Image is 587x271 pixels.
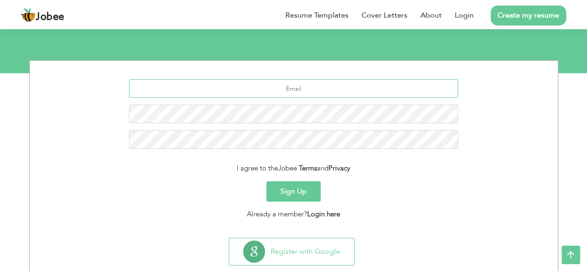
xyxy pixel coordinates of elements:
div: Already a member? [37,209,551,220]
a: Cover Letters [361,10,407,21]
a: Resume Templates [285,10,348,21]
a: Privacy [329,164,350,173]
span: Jobee [36,12,65,22]
input: Email [129,79,458,98]
a: Login [455,10,474,21]
span: Jobee [278,164,297,173]
img: jobee.io [21,8,36,23]
a: Create my resume [490,6,566,25]
a: About [420,10,442,21]
a: Jobee [21,8,65,23]
button: Register with Google [229,238,354,265]
button: Sign Up [266,181,321,202]
a: Terms [299,164,317,173]
div: I agree to the and [37,163,551,174]
a: Login here [307,209,340,219]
